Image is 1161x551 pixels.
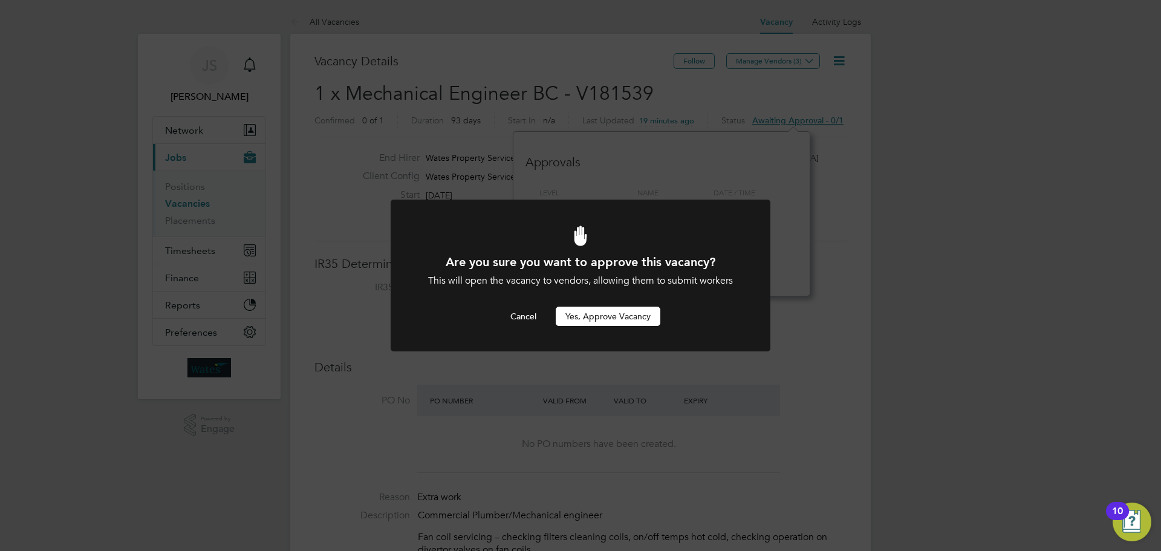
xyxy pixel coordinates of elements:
button: Open Resource Center, 10 new notifications [1113,503,1151,541]
h1: Are you sure you want to approve this vacancy? [423,254,738,270]
span: This will open the vacancy to vendors, allowing them to submit workers [428,275,733,287]
div: 10 [1112,511,1123,527]
button: Yes, Approve Vacancy [556,307,660,326]
button: Cancel [501,307,546,326]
